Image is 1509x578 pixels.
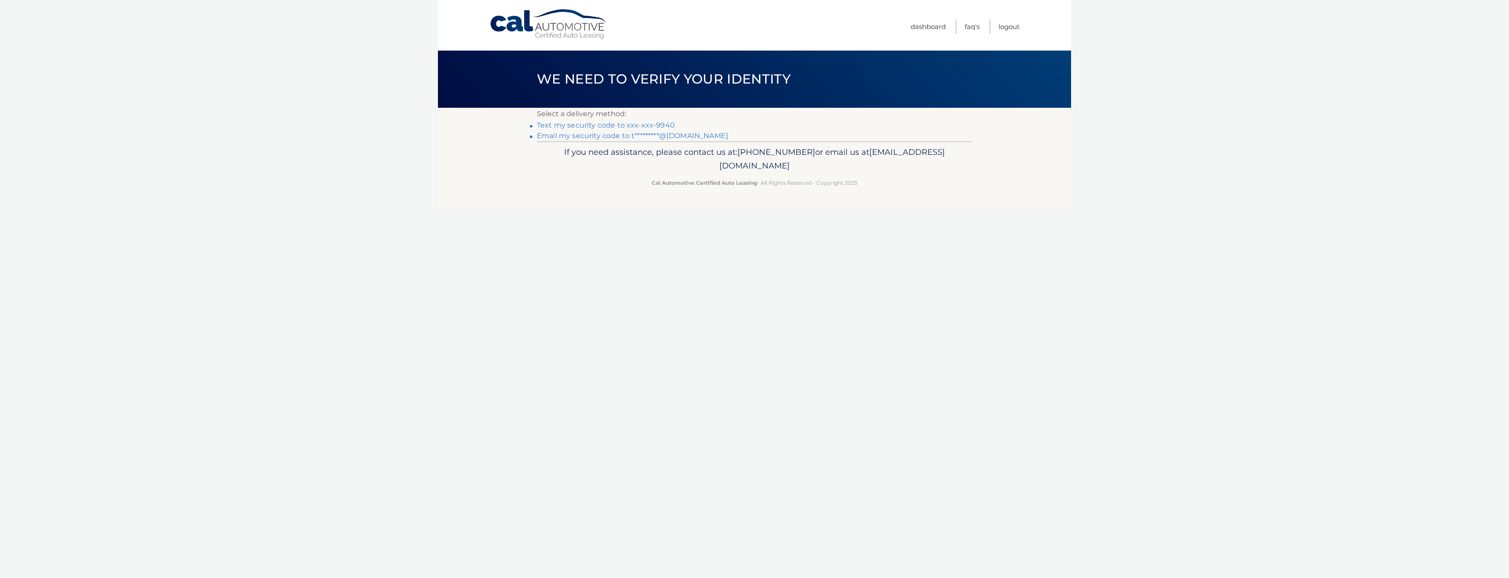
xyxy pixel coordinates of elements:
[537,121,675,129] a: Text my security code to xxx-xxx-9940
[537,132,728,140] a: Email my security code to t*********@[DOMAIN_NAME]
[543,145,966,173] p: If you need assistance, please contact us at: or email us at
[543,178,966,187] p: - All Rights Reserved - Copyright 2025
[652,179,757,186] strong: Cal Automotive Certified Auto Leasing
[965,19,980,34] a: FAQ's
[537,71,791,87] span: We need to verify your identity
[911,19,946,34] a: Dashboard
[537,108,972,120] p: Select a delivery method:
[489,9,608,40] a: Cal Automotive
[737,147,815,157] span: [PHONE_NUMBER]
[999,19,1020,34] a: Logout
